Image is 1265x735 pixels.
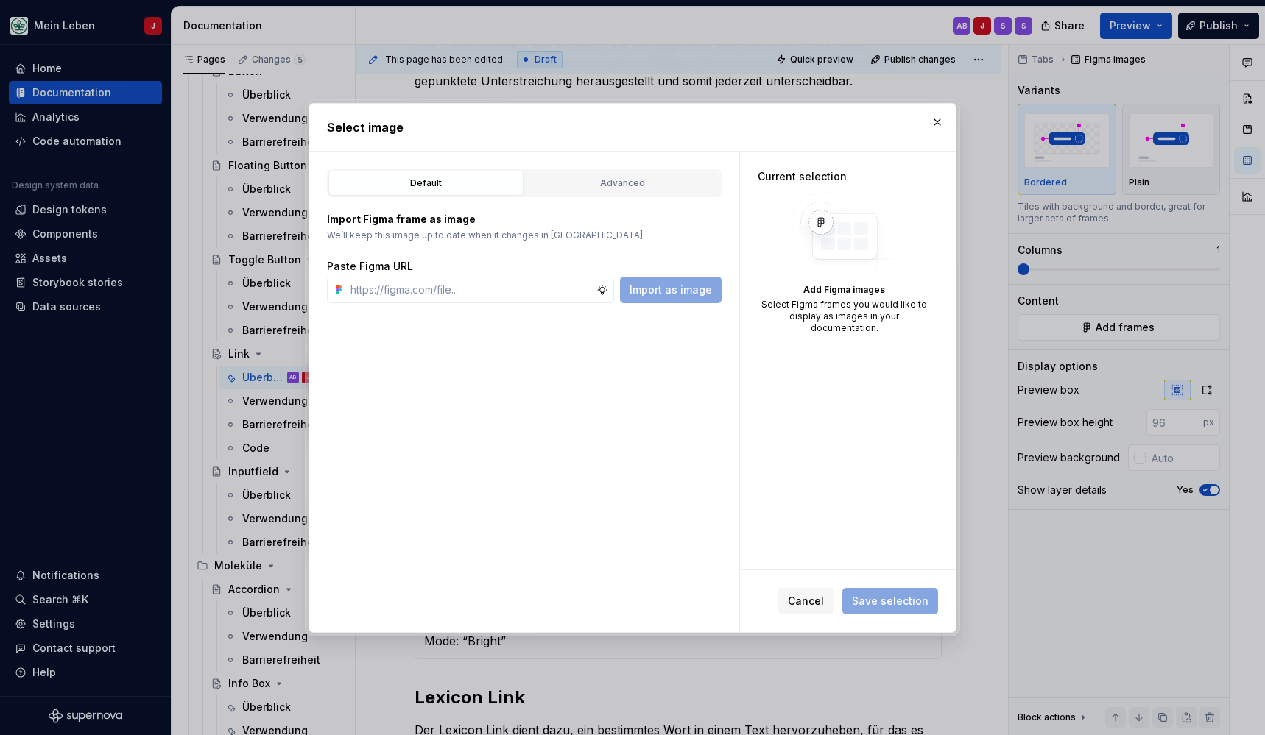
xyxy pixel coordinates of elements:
div: Select Figma frames you would like to display as images in your documentation. [758,299,931,334]
button: Cancel [778,588,834,614]
p: We’ll keep this image up to date when it changes in [GEOGRAPHIC_DATA]. [327,230,722,241]
div: Default [334,176,518,191]
label: Paste Figma URL [327,259,413,274]
div: Current selection [758,169,931,184]
h2: Select image [327,118,938,136]
div: Advanced [530,176,715,191]
input: https://figma.com/file... [345,277,596,303]
p: Import Figma frame as image [327,212,722,227]
span: Cancel [788,594,824,608]
div: Add Figma images [758,284,931,296]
